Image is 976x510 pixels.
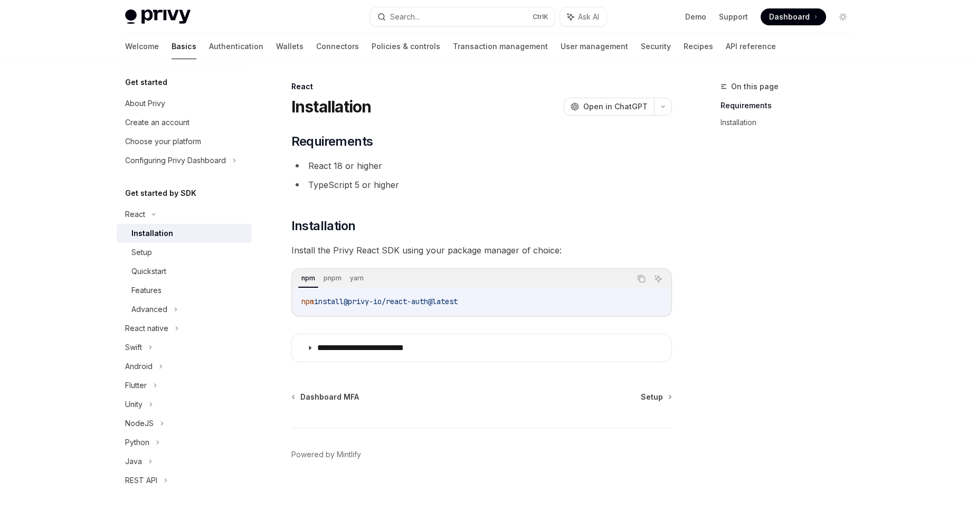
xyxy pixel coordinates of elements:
a: Wallets [276,34,304,59]
div: About Privy [125,97,165,110]
img: light logo [125,10,191,24]
span: Install the Privy React SDK using your package manager of choice: [291,243,672,258]
span: On this page [731,80,779,93]
div: Android [125,360,153,373]
span: Installation [291,218,356,234]
div: Python [125,436,149,449]
a: Connectors [316,34,359,59]
button: Copy the contents from the code block [634,272,648,286]
a: Create an account [117,113,252,132]
a: Setup [117,243,252,262]
a: Installation [721,114,860,131]
button: Ask AI [651,272,665,286]
a: API reference [726,34,776,59]
div: Setup [131,246,152,259]
div: Quickstart [131,265,166,278]
a: Features [117,281,252,300]
div: Installation [131,227,173,240]
div: NodeJS [125,417,154,430]
div: Choose your platform [125,135,201,148]
span: Dashboard MFA [300,392,359,402]
h1: Installation [291,97,372,116]
div: React native [125,322,168,335]
a: Authentication [209,34,263,59]
div: yarn [347,272,367,285]
a: Requirements [721,97,860,114]
span: Dashboard [769,12,810,22]
span: Setup [641,392,663,402]
a: Powered by Mintlify [291,449,361,460]
button: Toggle dark mode [835,8,851,25]
button: Ask AI [560,7,607,26]
a: User management [561,34,628,59]
div: Search... [390,11,420,23]
li: React 18 or higher [291,158,672,173]
a: Welcome [125,34,159,59]
a: About Privy [117,94,252,113]
a: Installation [117,224,252,243]
button: Search...CtrlK [370,7,555,26]
span: install [314,297,344,306]
a: Support [719,12,748,22]
div: Java [125,455,142,468]
div: React [291,81,672,92]
h5: Get started [125,76,167,89]
div: Flutter [125,379,147,392]
span: Ctrl K [533,13,548,21]
div: pnpm [320,272,345,285]
a: Security [641,34,671,59]
a: Setup [641,392,671,402]
div: Swift [125,341,142,354]
span: Ask AI [578,12,599,22]
span: Requirements [291,133,373,150]
li: TypeScript 5 or higher [291,177,672,192]
a: Policies & controls [372,34,440,59]
div: npm [298,272,318,285]
div: React [125,208,145,221]
a: Demo [685,12,706,22]
a: Transaction management [453,34,548,59]
div: Advanced [131,303,167,316]
a: Choose your platform [117,132,252,151]
span: npm [301,297,314,306]
span: @privy-io/react-auth@latest [344,297,458,306]
div: Unity [125,398,143,411]
a: Dashboard [761,8,826,25]
a: Basics [172,34,196,59]
button: Open in ChatGPT [564,98,654,116]
span: Open in ChatGPT [583,101,648,112]
a: Dashboard MFA [292,392,359,402]
a: Quickstart [117,262,252,281]
div: Features [131,284,162,297]
div: Configuring Privy Dashboard [125,154,226,167]
div: Create an account [125,116,189,129]
a: Recipes [684,34,713,59]
h5: Get started by SDK [125,187,196,200]
div: REST API [125,474,157,487]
